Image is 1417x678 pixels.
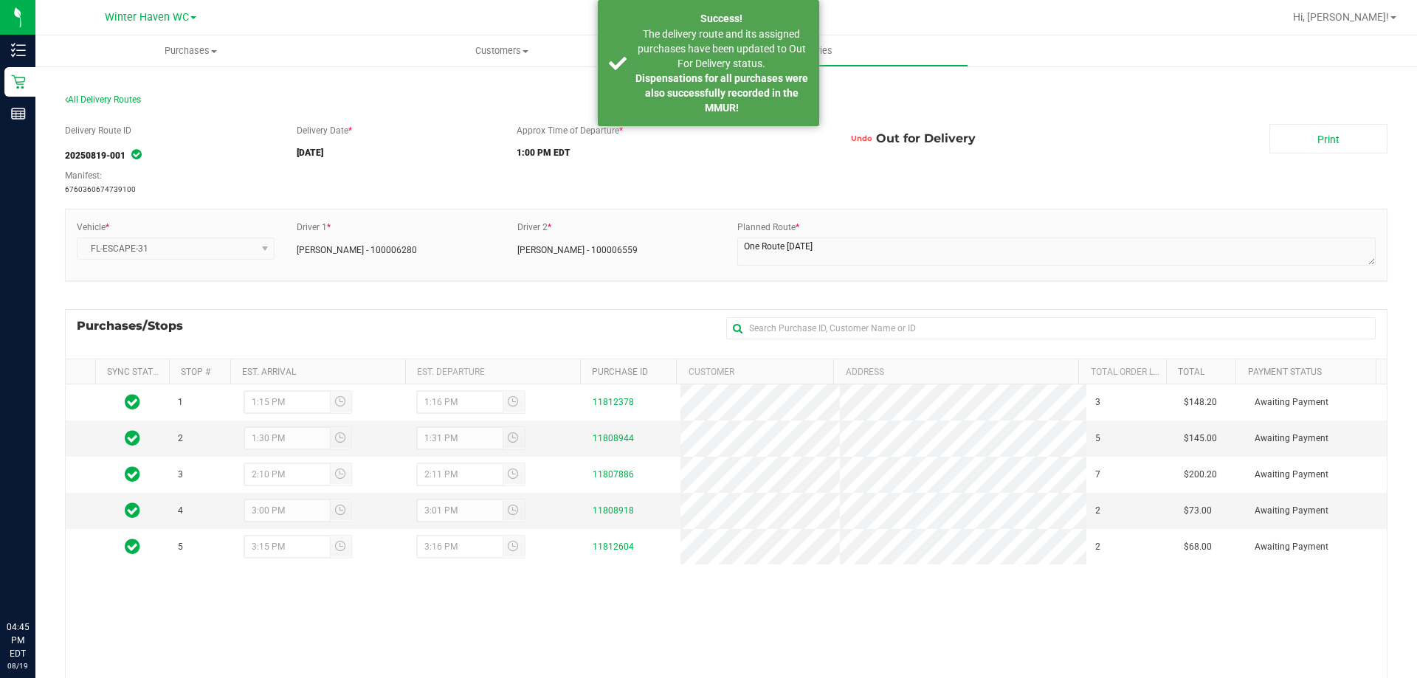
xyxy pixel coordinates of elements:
[125,500,140,521] span: In Sync
[11,106,26,121] inline-svg: Reports
[125,464,140,485] span: In Sync
[65,124,131,137] label: Delivery Route ID
[125,536,140,557] span: In Sync
[593,542,634,552] a: 11812604
[178,395,183,409] span: 1
[65,169,271,182] div: Manifest:
[297,148,495,158] h5: [DATE]
[77,317,198,335] span: Purchases/Stops
[131,148,142,162] span: In Sync
[1184,395,1217,409] span: $148.20
[1078,359,1165,384] th: Total Order Lines
[1255,468,1328,482] span: Awaiting Payment
[517,243,638,257] span: [PERSON_NAME] - 100006559
[1255,504,1328,518] span: Awaiting Payment
[1184,540,1212,554] span: $68.00
[105,11,189,24] span: Winter Haven WC
[1255,432,1328,446] span: Awaiting Payment
[1269,124,1387,153] a: Print Manifest
[297,124,352,137] label: Delivery Date
[297,221,331,234] label: Driver 1
[1293,11,1389,23] span: Hi, [PERSON_NAME]!
[242,367,296,377] a: Est. Arrival
[178,504,183,518] span: 4
[178,432,183,446] span: 2
[11,43,26,58] inline-svg: Inventory
[178,468,183,482] span: 3
[726,317,1376,339] input: Search Purchase ID, Customer Name or ID
[593,397,634,407] a: 11812378
[65,151,125,161] strong: 20250819-001
[517,124,623,137] label: Approx Time of Departure
[592,367,648,377] a: Purchase ID
[517,148,825,158] h5: 1:00 PM EDT
[125,428,140,449] span: In Sync
[593,469,634,480] a: 11807886
[833,359,1078,384] th: Address
[35,44,346,58] span: Purchases
[347,44,656,58] span: Customers
[1184,432,1217,446] span: $145.00
[593,505,634,516] a: 11808918
[125,392,140,412] span: In Sync
[1095,540,1100,554] span: 2
[181,367,210,377] a: Stop #
[107,367,164,377] a: Sync Status
[65,94,141,105] span: All Delivery Routes
[1095,432,1100,446] span: 5
[676,359,833,384] th: Customer
[517,221,551,234] label: Driver 2
[1095,395,1100,409] span: 3
[1178,367,1204,377] a: Total
[635,72,808,114] strong: Dispensations for all purchases were also successfully recorded in the MMUR!
[847,124,976,153] span: Out for Delivery
[15,560,59,604] iframe: Resource center
[346,35,657,66] a: Customers
[297,243,417,257] span: [PERSON_NAME] - 100006280
[11,75,26,89] inline-svg: Retail
[77,221,109,234] label: Vehicle
[737,221,799,234] label: Planned Route
[178,540,183,554] span: 5
[638,28,806,69] span: The delivery route and its assigned purchases have been updated to Out For Delivery status.
[1095,504,1100,518] span: 2
[405,359,580,384] th: Est. Departure
[635,11,808,27] div: Success!
[1255,540,1328,554] span: Awaiting Payment
[847,124,876,153] button: Undo
[1248,367,1322,377] a: Payment Status
[1184,468,1217,482] span: $200.20
[65,169,275,193] span: 6760360674739100
[1255,395,1328,409] span: Awaiting Payment
[1184,504,1212,518] span: $73.00
[7,660,29,671] p: 08/19
[35,35,346,66] a: Purchases
[7,620,29,660] p: 04:45 PM EDT
[593,433,634,443] a: 11808944
[1095,468,1100,482] span: 7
